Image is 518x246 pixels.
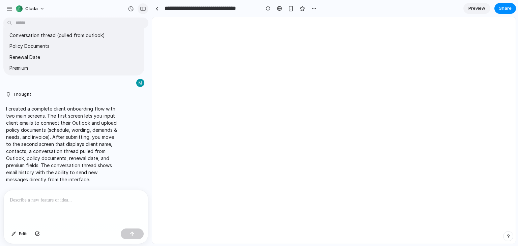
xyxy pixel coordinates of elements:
p: Conversation thread (pulled from outlook) [9,32,138,39]
a: Preview [463,3,490,14]
button: Edit [8,228,30,239]
span: Share [499,5,512,12]
span: cluda [25,5,38,12]
button: Share [494,3,516,14]
span: Edit [19,230,27,237]
p: Premium [9,64,138,71]
p: Renewal Date [9,54,138,61]
p: Policy Documents [9,42,138,50]
span: Preview [468,5,485,12]
button: cluda [13,3,48,14]
p: I created a complete client onboarding flow with two main screens. The first screen lets you inpu... [6,105,119,183]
